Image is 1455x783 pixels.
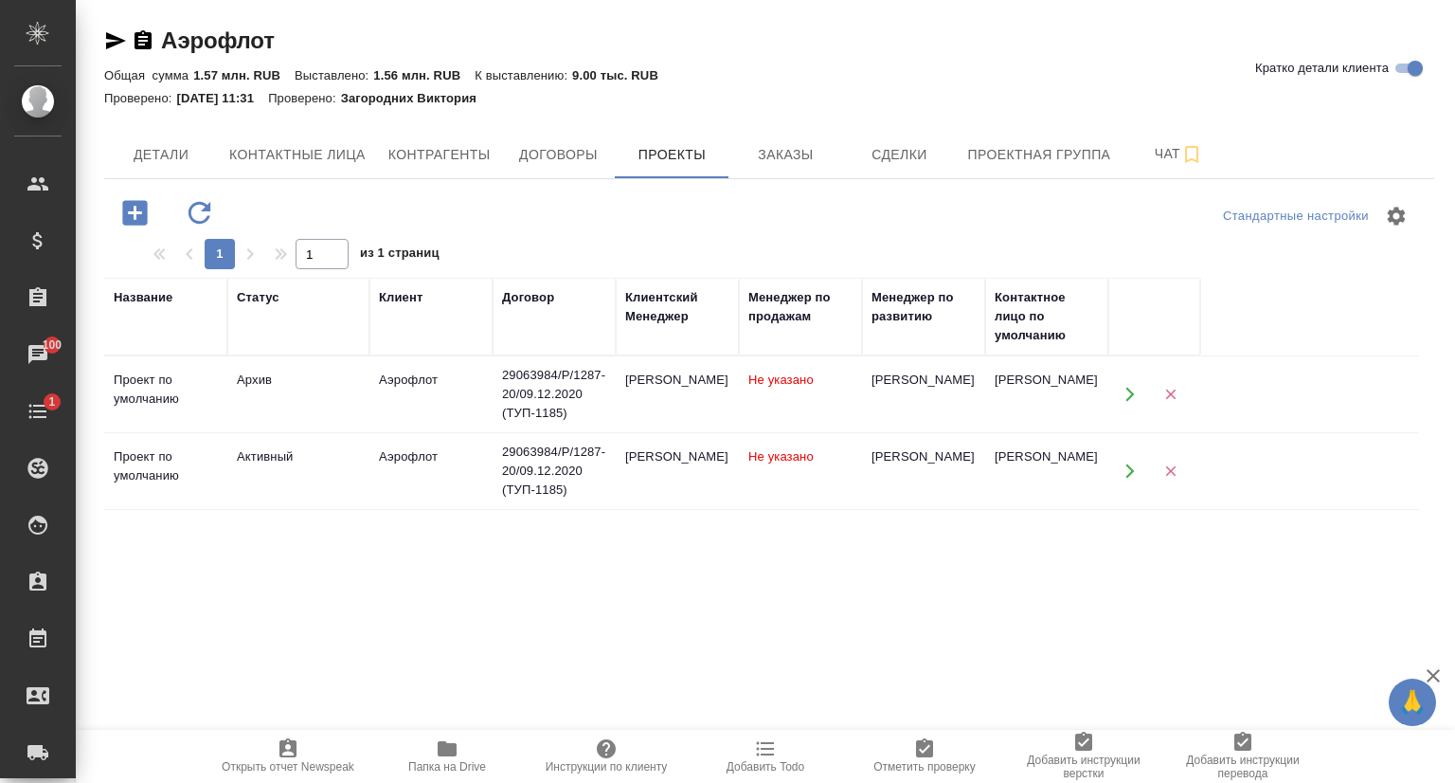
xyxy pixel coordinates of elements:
[1255,59,1389,78] span: Кратко детали клиента
[341,91,491,105] p: Загородних Виктория
[368,730,527,783] button: Папка на Drive
[237,371,360,390] div: Архив
[116,143,207,167] span: Детали
[995,371,1099,390] div: [PERSON_NAME]
[512,143,603,167] span: Договоры
[268,91,341,105] p: Проверено:
[845,730,1004,783] button: Отметить проверку
[379,447,483,466] div: Аэрофлот
[104,68,193,82] p: Общая сумма
[853,143,944,167] span: Сделки
[1004,730,1163,783] button: Добавить инструкции верстки
[1389,679,1436,726] button: 🙏
[193,68,295,82] p: 1.57 млн. RUB
[871,288,976,326] div: Менеджер по развитию
[114,288,172,307] div: Название
[502,288,554,307] div: Договор
[104,91,177,105] p: Проверено:
[502,443,606,500] div: 29063984/Р/1287-20/09.12.2020 (ТУП-1185)
[748,288,853,326] div: Менеджер по продажам
[1175,754,1311,780] span: Добавить инструкции перевода
[873,760,975,774] span: Отметить проверку
[408,760,486,774] span: Папка на Drive
[1218,202,1374,231] div: split button
[995,288,1099,345] div: Контактное лицо по умолчанию
[727,760,804,774] span: Добавить Todo
[132,29,154,52] button: Скопировать ссылку
[173,193,225,232] button: Обновить данные
[748,449,814,464] span: Не указано
[502,366,606,423] div: 29063984/Р/1287-20/09.12.2020 (ТУП-1185)
[379,371,483,390] div: Аэрофлот
[625,447,729,466] div: [PERSON_NAME]
[208,730,368,783] button: Открыть отчет Newspeak
[1163,730,1322,783] button: Добавить инструкции перевода
[5,331,71,378] a: 100
[995,447,1099,466] div: [PERSON_NAME]
[871,447,976,466] div: [PERSON_NAME]
[1151,452,1190,491] button: Удалить
[740,143,831,167] span: Заказы
[237,288,279,307] div: Статус
[871,371,976,390] div: [PERSON_NAME]
[177,91,269,105] p: [DATE] 11:31
[229,143,366,167] span: Контактные лица
[625,288,729,326] div: Клиентский Менеджер
[626,143,717,167] span: Проекты
[31,336,74,355] span: 100
[1110,375,1149,414] button: Открыть
[104,29,127,52] button: Скопировать ссылку для ЯМессенджера
[295,68,373,82] p: Выставлено:
[114,371,218,409] div: Проект по умолчанию
[475,68,572,82] p: К выставлению:
[527,730,686,783] button: Инструкции по клиенту
[388,143,491,167] span: Контрагенты
[37,392,66,411] span: 1
[1133,142,1224,166] span: Чат
[1151,375,1190,414] button: Удалить
[373,68,475,82] p: 1.56 млн. RUB
[109,193,161,232] button: Добавить проект
[625,371,729,390] div: [PERSON_NAME]
[1015,754,1152,780] span: Добавить инструкции верстки
[686,730,845,783] button: Добавить Todo
[379,288,422,307] div: Клиент
[114,447,218,485] div: Проект по умолчанию
[237,447,360,466] div: Активный
[748,373,814,387] span: Не указано
[360,242,440,269] span: из 1 страниц
[1110,452,1149,491] button: Открыть
[161,27,275,53] a: Аэрофлот
[5,388,71,435] a: 1
[572,68,673,82] p: 9.00 тыс. RUB
[222,760,354,774] span: Открыть отчет Newspeak
[1374,193,1419,239] span: Настроить таблицу
[1180,143,1203,166] svg: Подписаться
[1396,683,1428,722] span: 🙏
[546,760,668,774] span: Инструкции по клиенту
[967,143,1110,167] span: Проектная группа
